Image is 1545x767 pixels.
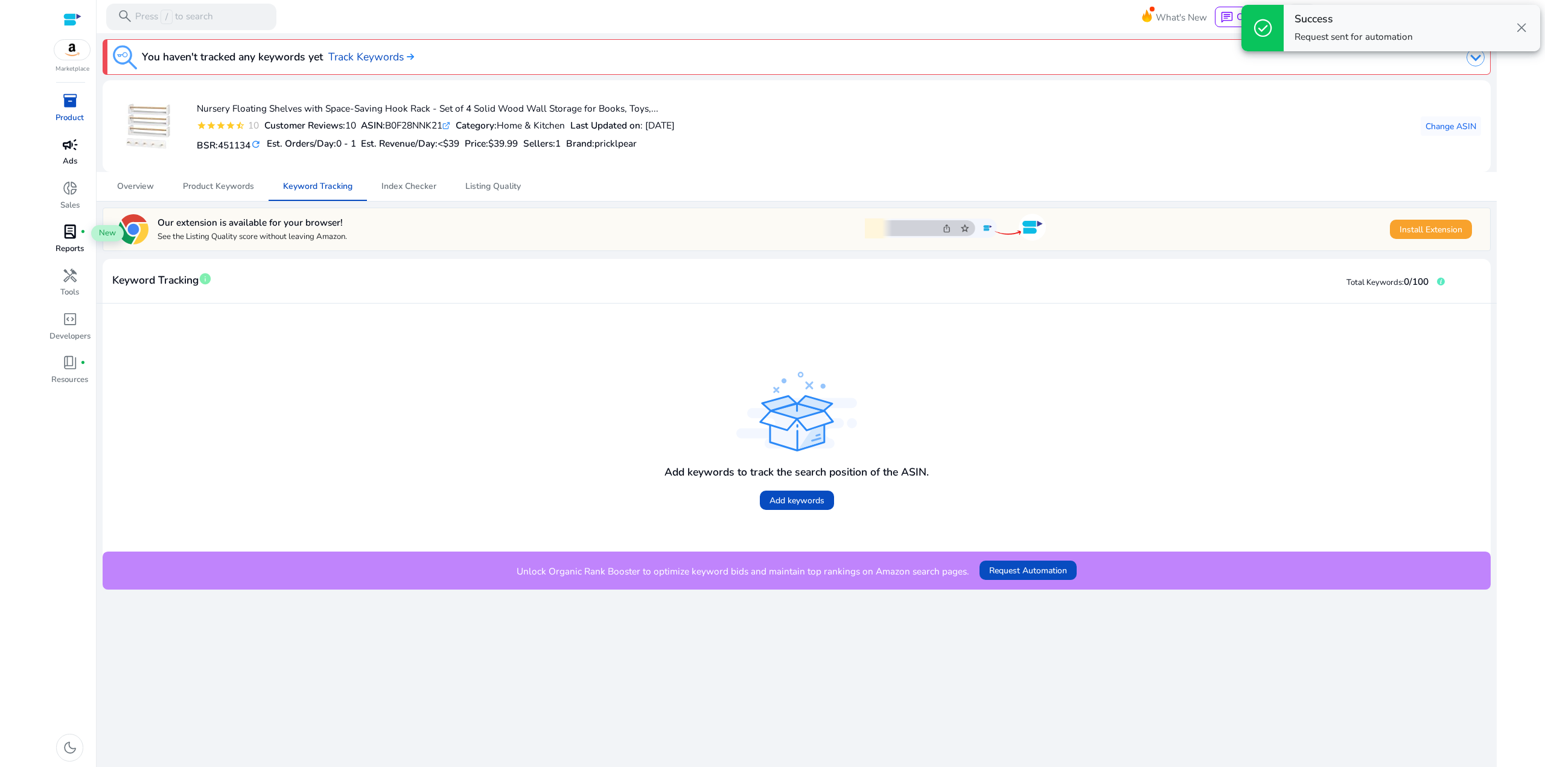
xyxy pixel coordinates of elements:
img: amazon.svg [54,40,91,60]
h4: Add keywords to track the search position of the ASIN. [664,466,929,479]
span: dark_mode [62,740,78,756]
img: 41FYT-qJozL._AC_US100_.jpg [126,104,171,149]
mat-icon: star [206,121,216,130]
mat-icon: star [226,121,235,130]
h4: Nursery Floating Shelves with Space-Saving Hook Rack - Set of 4 Solid Wood Wall Storage for Books... [197,103,675,114]
span: search [117,8,133,24]
b: Category: [456,119,497,132]
span: handyman [62,268,78,284]
mat-icon: star [197,121,206,130]
mat-icon: star_half [235,121,245,130]
h5: BSR: [197,137,261,151]
img: arrow-right.svg [404,53,414,60]
button: Change ASIN [1421,116,1481,136]
span: 0/100 [1404,275,1429,288]
b: Last Updated on [570,119,640,132]
a: code_blocksDevelopers [48,309,91,352]
h5: Est. Orders/Day: [267,138,356,149]
span: / [161,10,172,24]
span: 451134 [218,139,250,151]
span: book_4 [62,355,78,371]
div: Home & Kitchen [456,118,565,132]
h3: You haven't tracked any keywords yet [142,49,323,65]
p: Request sent for automation [1295,30,1413,43]
p: See the Listing Quality score without leaving Amazon. [158,232,347,243]
mat-icon: star [216,121,226,130]
span: pricklpear [594,137,637,150]
a: donut_smallSales [48,178,91,221]
span: Overview [117,182,154,191]
a: book_4fiber_manual_recordResources [48,352,91,396]
span: Keyword Tracking [283,182,352,191]
span: Total Keywords: [1346,277,1404,288]
span: Keyword Tracking [112,270,199,291]
a: lab_profilefiber_manual_recordReports [48,221,91,265]
b: ASIN: [361,119,385,132]
p: Sales [60,200,80,212]
span: Listing Quality [465,182,521,191]
a: handymanTools [48,265,91,308]
span: Add keywords [769,494,824,507]
b: Customer Reviews: [264,119,345,132]
div: B0F28NNK21 [361,118,450,132]
img: keyword-tracking.svg [113,45,137,69]
span: What's New [1156,7,1207,28]
span: lab_profile [62,224,78,240]
span: Request Automation [989,564,1067,577]
p: Marketplace [56,65,89,74]
button: Install Extension [1390,220,1472,239]
p: Tools [60,287,79,299]
a: Track Keywords [328,49,414,65]
span: fiber_manual_record [80,229,86,235]
h5: Price: [465,138,518,149]
span: donut_small [62,180,78,196]
span: chat [1220,11,1234,24]
span: check_circle [1252,18,1273,39]
span: Index Checker [381,182,436,191]
p: Ads [63,156,77,168]
h5: Our extension is available for your browser! [158,217,347,228]
span: info [199,272,212,285]
img: track_product.svg [736,372,857,451]
h4: Success [1295,13,1413,25]
span: 0 - 1 [336,137,356,150]
div: 10 [264,118,356,132]
p: Developers [49,331,91,343]
p: Press to search [135,10,213,24]
h5: : [566,138,637,149]
span: fiber_manual_record [80,360,86,366]
span: $39.99 [488,137,518,150]
button: chatChat Now [1215,7,1283,27]
img: chrome-logo.svg [118,214,148,244]
a: campaignAds [48,134,91,177]
p: Reports [56,243,84,255]
p: Product [56,112,84,124]
span: Install Extension [1400,223,1462,236]
span: campaign [62,137,78,153]
h5: Sellers: [523,138,561,149]
div: 10 [245,118,259,132]
button: Request Automation [980,561,1077,580]
span: 1 [555,137,561,150]
h5: Est. Revenue/Day: [361,138,459,149]
span: New [91,225,124,241]
span: Change ASIN [1426,120,1476,133]
mat-icon: refresh [250,138,261,151]
span: Brand [566,137,592,150]
span: <$39 [438,137,459,150]
span: Product Keywords [183,182,254,191]
span: inventory_2 [62,93,78,109]
span: close [1514,20,1529,36]
p: Unlock Organic Rank Booster to optimize keyword bids and maintain top rankings on Amazon search p... [517,564,969,578]
div: : [DATE] [570,118,675,132]
img: dropdown-arrow.svg [1467,48,1485,66]
p: Resources [51,374,88,386]
span: code_blocks [62,311,78,327]
a: inventory_2Product [48,91,91,134]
